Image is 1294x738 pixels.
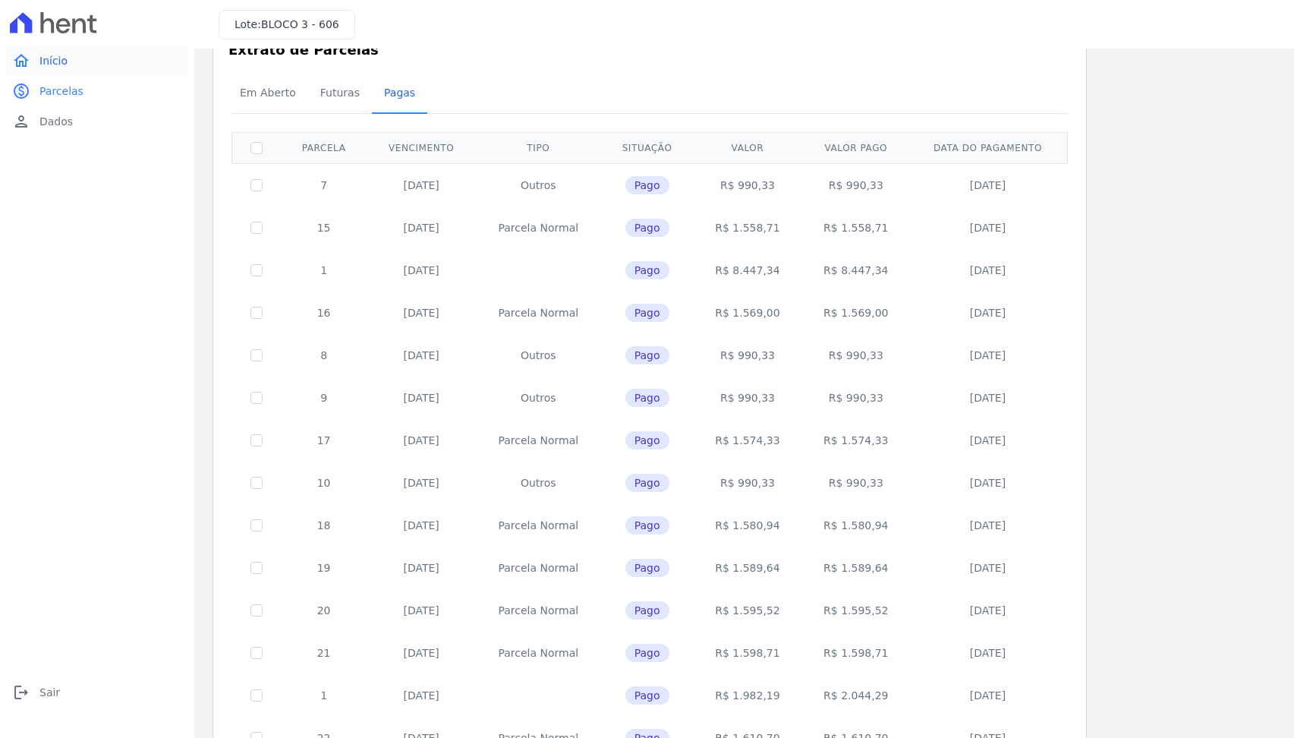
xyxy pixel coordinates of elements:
td: Outros [476,377,601,419]
td: R$ 1.598,71 [801,632,910,674]
th: Situação [601,132,694,163]
td: [DATE] [367,462,476,504]
span: BLOCO 3 - 606 [261,18,339,30]
input: Só é possível selecionar pagamentos em aberto [250,434,263,446]
td: [DATE] [910,504,1066,547]
th: Valor [694,132,802,163]
td: [DATE] [910,462,1066,504]
td: R$ 1.598,71 [694,632,802,674]
a: personDados [6,106,188,137]
td: R$ 990,33 [694,334,802,377]
input: Só é possível selecionar pagamentos em aberto [250,604,263,617]
a: homeInício [6,46,188,76]
h3: Extrato de Parcelas [228,39,1071,60]
td: 21 [281,632,367,674]
td: R$ 8.447,34 [801,249,910,292]
td: R$ 1.569,00 [801,292,910,334]
span: Pago [625,304,669,322]
td: 1 [281,674,367,717]
span: Futuras [311,77,369,108]
td: 10 [281,462,367,504]
span: Pago [625,346,669,364]
i: paid [12,82,30,100]
td: 15 [281,207,367,249]
span: Dados [39,114,73,129]
td: R$ 1.595,52 [801,589,910,632]
td: R$ 1.569,00 [694,292,802,334]
td: R$ 990,33 [694,462,802,504]
input: Só é possível selecionar pagamentos em aberto [250,264,263,276]
input: Só é possível selecionar pagamentos em aberto [250,689,263,702]
td: 16 [281,292,367,334]
td: R$ 2.044,29 [801,674,910,717]
td: [DATE] [367,547,476,589]
span: Pago [625,559,669,577]
td: R$ 1.589,64 [801,547,910,589]
th: Parcela [281,132,367,163]
td: [DATE] [367,207,476,249]
td: [DATE] [367,377,476,419]
td: 8 [281,334,367,377]
td: R$ 990,33 [801,377,910,419]
span: Pago [625,219,669,237]
input: Só é possível selecionar pagamentos em aberto [250,519,263,531]
td: R$ 1.595,52 [694,589,802,632]
td: [DATE] [910,632,1066,674]
td: Outros [476,334,601,377]
td: 9 [281,377,367,419]
td: [DATE] [367,163,476,207]
a: paidParcelas [6,76,188,106]
td: 19 [281,547,367,589]
span: Pago [625,686,669,705]
td: Parcela Normal [476,632,601,674]
td: R$ 1.580,94 [694,504,802,547]
td: R$ 1.982,19 [694,674,802,717]
span: Pago [625,474,669,492]
td: R$ 8.447,34 [694,249,802,292]
td: [DATE] [910,292,1066,334]
span: Pagas [375,77,424,108]
td: Parcela Normal [476,504,601,547]
span: Pago [625,176,669,194]
h3: Lote: [235,17,339,33]
td: [DATE] [910,547,1066,589]
td: [DATE] [367,504,476,547]
input: Só é possível selecionar pagamentos em aberto [250,392,263,404]
td: 1 [281,249,367,292]
span: Pago [625,644,669,662]
input: Só é possível selecionar pagamentos em aberto [250,647,263,659]
td: R$ 990,33 [801,334,910,377]
td: 20 [281,589,367,632]
td: R$ 990,33 [801,462,910,504]
td: Parcela Normal [476,589,601,632]
td: [DATE] [910,163,1066,207]
td: [DATE] [910,334,1066,377]
td: R$ 990,33 [694,377,802,419]
a: logoutSair [6,677,188,708]
td: 7 [281,163,367,207]
input: Só é possível selecionar pagamentos em aberto [250,477,263,489]
td: [DATE] [367,674,476,717]
td: R$ 990,33 [694,163,802,207]
a: Em Aberto [228,74,308,114]
span: Início [39,53,68,68]
th: Tipo [476,132,601,163]
td: [DATE] [367,589,476,632]
td: Outros [476,163,601,207]
td: R$ 1.558,71 [694,207,802,249]
td: Parcela Normal [476,292,601,334]
td: [DATE] [367,334,476,377]
a: Pagas [372,74,427,114]
span: Parcelas [39,84,83,99]
td: 18 [281,504,367,547]
td: R$ 1.558,71 [801,207,910,249]
td: [DATE] [910,377,1066,419]
td: R$ 1.574,33 [694,419,802,462]
td: [DATE] [910,419,1066,462]
td: R$ 1.574,33 [801,419,910,462]
th: Data do pagamento [910,132,1066,163]
td: [DATE] [367,419,476,462]
td: R$ 1.589,64 [694,547,802,589]
span: Pago [625,516,669,535]
input: Só é possível selecionar pagamentos em aberto [250,562,263,574]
